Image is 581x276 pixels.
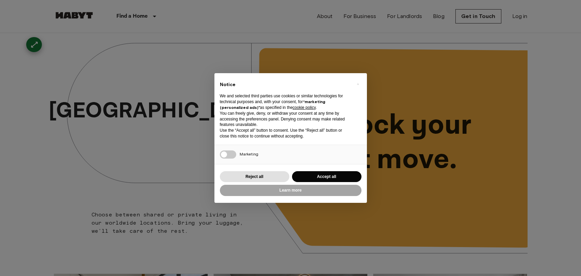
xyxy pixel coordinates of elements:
p: Use the “Accept all” button to consent. Use the “Reject all” button or close this notice to conti... [220,128,351,139]
strong: “marketing (personalized ads)” [220,99,325,110]
button: Learn more [220,185,361,196]
span: Marketing [240,151,258,157]
button: Accept all [292,171,361,182]
p: We and selected third parties use cookies or similar technologies for technical purposes and, wit... [220,93,351,110]
span: × [357,80,359,88]
button: Reject all [220,171,289,182]
h2: Notice [220,81,351,88]
p: You can freely give, deny, or withdraw your consent at any time by accessing the preferences pane... [220,111,351,128]
a: cookie policy [293,105,316,110]
button: Close this notice [353,79,364,90]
